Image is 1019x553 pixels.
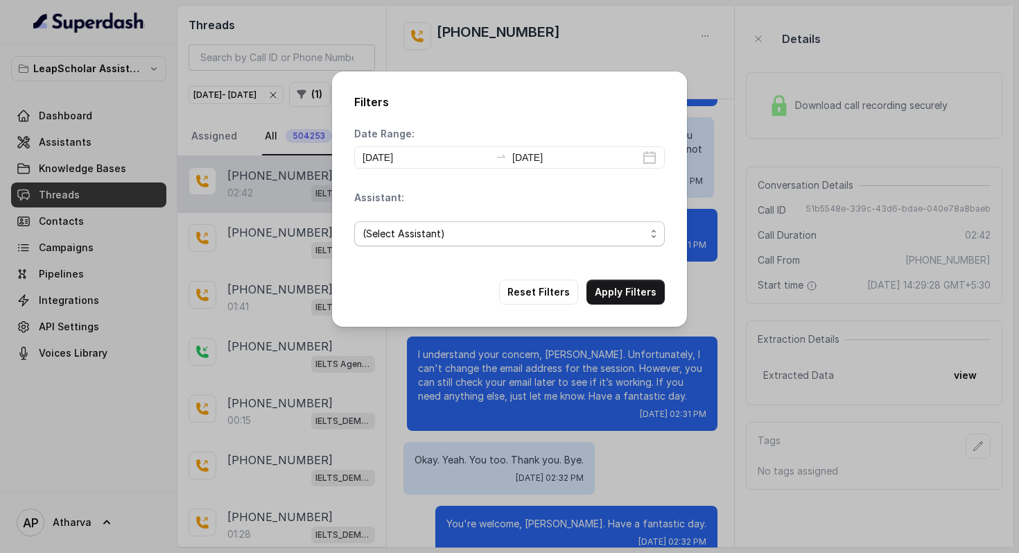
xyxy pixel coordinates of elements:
button: Apply Filters [586,280,665,305]
h2: Filters [354,94,665,110]
span: swap-right [496,151,507,162]
button: (Select Assistant) [354,221,665,246]
p: Assistant: [354,191,404,205]
button: Reset Filters [499,280,578,305]
input: Start date [363,150,490,165]
span: to [496,151,507,162]
span: (Select Assistant) [363,226,645,242]
input: End date [512,150,640,165]
p: Date Range: [354,127,415,141]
